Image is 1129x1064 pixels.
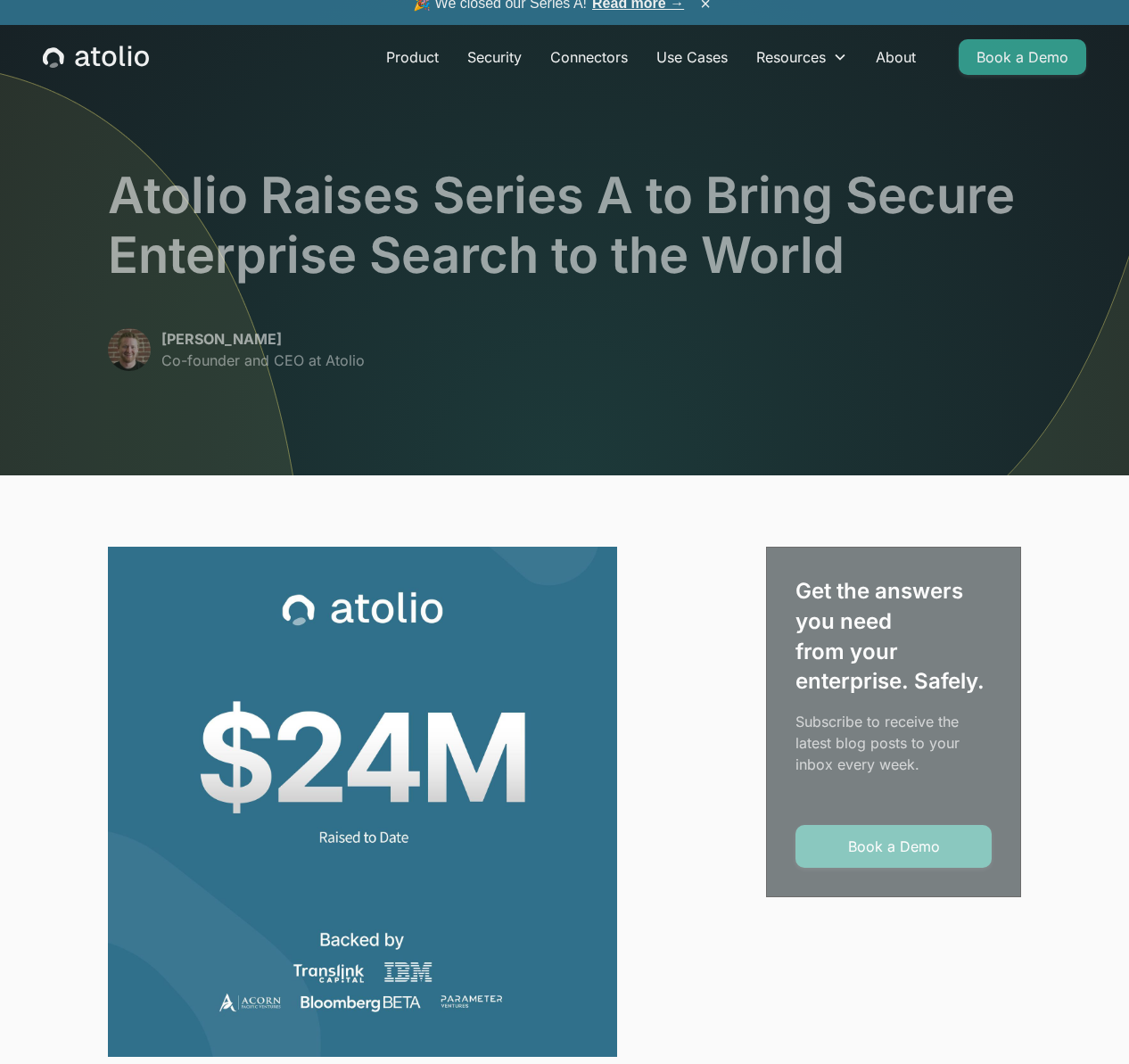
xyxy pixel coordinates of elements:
[108,166,1021,285] h1: Atolio Raises Series A to Bring Secure Enterprise Search to the World
[756,46,826,68] div: Resources
[161,350,365,371] p: Co-founder and CEO at Atolio
[43,45,149,69] a: home
[161,328,365,350] p: [PERSON_NAME]
[742,39,861,75] div: Resources
[959,39,1086,75] a: Book a Demo
[372,39,453,75] a: Product
[861,39,930,75] a: About
[453,39,536,75] a: Security
[795,711,992,775] p: Subscribe to receive the latest blog posts to your inbox every week.
[795,825,992,868] a: Book a Demo
[795,576,992,696] div: Get the answers you need from your enterprise. Safely.
[536,39,642,75] a: Connectors
[642,39,742,75] a: Use Cases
